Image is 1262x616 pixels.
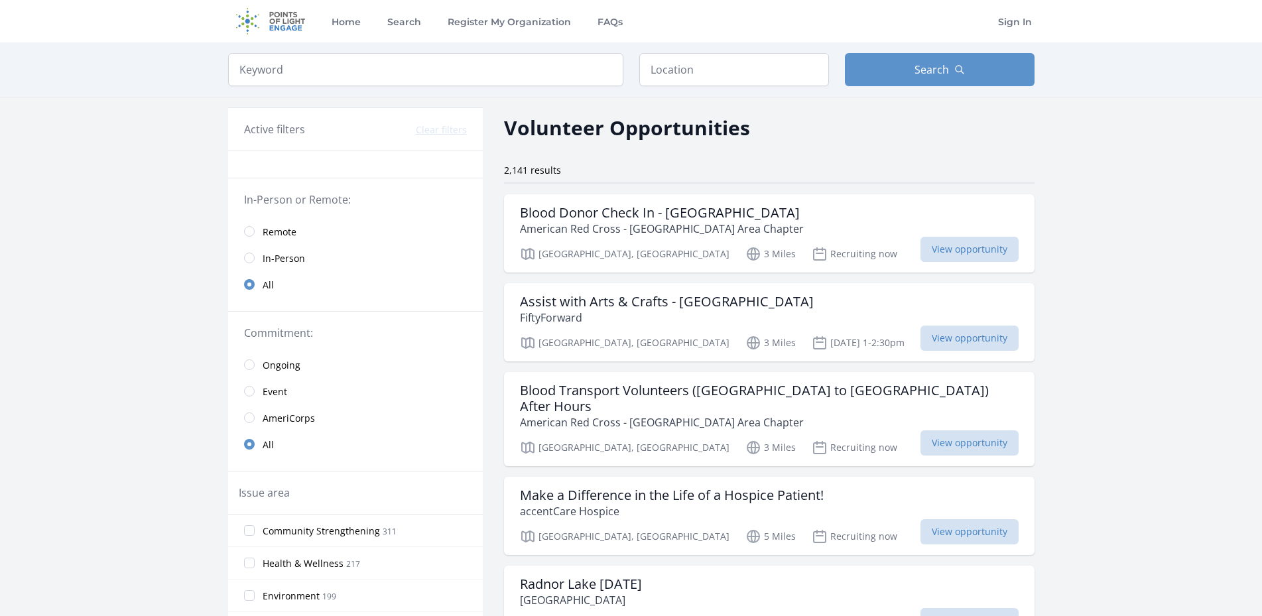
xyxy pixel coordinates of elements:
[520,383,1019,414] h3: Blood Transport Volunteers ([GEOGRAPHIC_DATA] to [GEOGRAPHIC_DATA]) After Hours
[520,503,824,519] p: accentCare Hospice
[263,438,274,452] span: All
[920,237,1019,262] span: View opportunity
[504,113,750,143] h2: Volunteer Opportunities
[520,294,814,310] h3: Assist with Arts & Crafts - [GEOGRAPHIC_DATA]
[920,326,1019,351] span: View opportunity
[812,335,905,351] p: [DATE] 1-2:30pm
[263,252,305,265] span: In-Person
[812,528,897,544] p: Recruiting now
[639,53,829,86] input: Location
[915,62,949,78] span: Search
[520,205,804,221] h3: Blood Donor Check In - [GEOGRAPHIC_DATA]
[920,430,1019,456] span: View opportunity
[263,359,300,372] span: Ongoing
[520,246,729,262] p: [GEOGRAPHIC_DATA], [GEOGRAPHIC_DATA]
[239,485,290,501] legend: Issue area
[504,164,561,176] span: 2,141 results
[228,218,483,245] a: Remote
[244,192,467,208] legend: In-Person or Remote:
[812,246,897,262] p: Recruiting now
[263,385,287,399] span: Event
[520,592,642,608] p: [GEOGRAPHIC_DATA]
[244,525,255,536] input: Community Strengthening 311
[745,528,796,544] p: 5 Miles
[244,121,305,137] h3: Active filters
[520,487,824,503] h3: Make a Difference in the Life of a Hospice Patient!
[504,477,1035,555] a: Make a Difference in the Life of a Hospice Patient! accentCare Hospice [GEOGRAPHIC_DATA], [GEOGRA...
[263,225,296,239] span: Remote
[520,335,729,351] p: [GEOGRAPHIC_DATA], [GEOGRAPHIC_DATA]
[504,194,1035,273] a: Blood Donor Check In - [GEOGRAPHIC_DATA] American Red Cross - [GEOGRAPHIC_DATA] Area Chapter [GEO...
[263,589,320,603] span: Environment
[228,404,483,431] a: AmeriCorps
[383,526,397,537] span: 311
[263,412,315,425] span: AmeriCorps
[504,283,1035,361] a: Assist with Arts & Crafts - [GEOGRAPHIC_DATA] FiftyForward [GEOGRAPHIC_DATA], [GEOGRAPHIC_DATA] 3...
[920,519,1019,544] span: View opportunity
[228,53,623,86] input: Keyword
[263,557,344,570] span: Health & Wellness
[520,440,729,456] p: [GEOGRAPHIC_DATA], [GEOGRAPHIC_DATA]
[322,591,336,602] span: 199
[520,310,814,326] p: FiftyForward
[263,524,380,538] span: Community Strengthening
[244,590,255,601] input: Environment 199
[745,440,796,456] p: 3 Miles
[346,558,360,570] span: 217
[845,53,1035,86] button: Search
[520,528,729,544] p: [GEOGRAPHIC_DATA], [GEOGRAPHIC_DATA]
[244,558,255,568] input: Health & Wellness 217
[228,351,483,378] a: Ongoing
[416,123,467,137] button: Clear filters
[812,440,897,456] p: Recruiting now
[228,378,483,404] a: Event
[504,372,1035,466] a: Blood Transport Volunteers ([GEOGRAPHIC_DATA] to [GEOGRAPHIC_DATA]) After Hours American Red Cros...
[520,221,804,237] p: American Red Cross - [GEOGRAPHIC_DATA] Area Chapter
[745,335,796,351] p: 3 Miles
[228,271,483,298] a: All
[520,576,642,592] h3: Radnor Lake [DATE]
[228,431,483,458] a: All
[244,325,467,341] legend: Commitment:
[263,278,274,292] span: All
[745,246,796,262] p: 3 Miles
[228,245,483,271] a: In-Person
[520,414,1019,430] p: American Red Cross - [GEOGRAPHIC_DATA] Area Chapter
